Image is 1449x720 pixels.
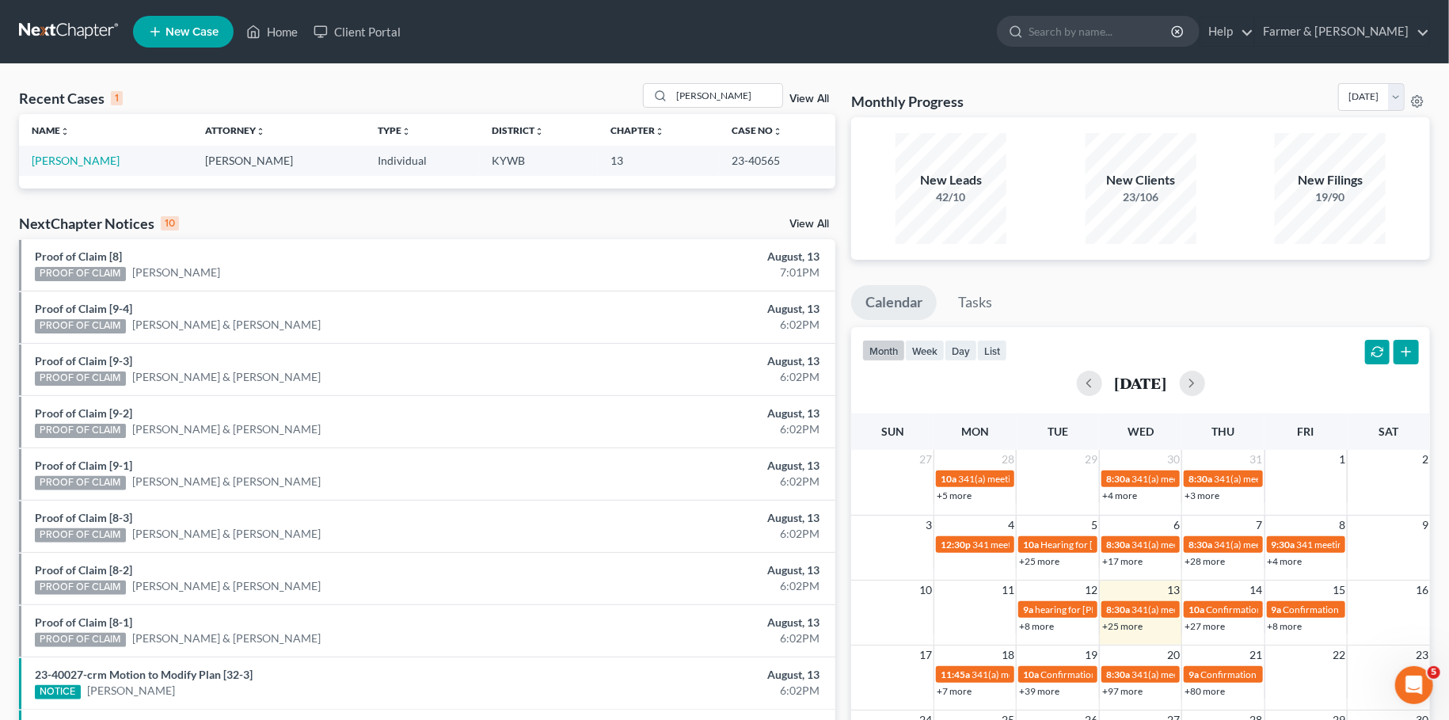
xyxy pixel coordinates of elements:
[1166,581,1181,600] span: 13
[378,124,412,136] a: Typeunfold_more
[1086,189,1196,205] div: 23/106
[905,340,945,361] button: week
[569,683,820,699] div: 6:02PM
[132,474,321,490] a: [PERSON_NAME] & [PERSON_NAME]
[1106,539,1130,550] span: 8:30a
[1019,555,1059,567] a: +25 more
[1414,581,1430,600] span: 16
[35,406,132,420] a: Proof of Claim [9-2]
[569,301,820,317] div: August, 13
[32,124,70,136] a: Nameunfold_more
[1428,666,1440,679] span: 5
[569,317,820,333] div: 6:02PM
[19,214,179,233] div: NextChapter Notices
[35,459,132,472] a: Proof of Claim [9-1]
[1102,555,1143,567] a: +17 more
[719,146,835,175] td: 23-40565
[165,26,219,38] span: New Case
[569,421,820,437] div: 6:02PM
[205,124,265,136] a: Attorneyunfold_more
[1200,17,1253,46] a: Help
[492,124,544,136] a: Districtunfold_more
[1106,669,1130,680] span: 8:30a
[961,425,989,438] span: Mon
[1188,604,1204,615] span: 10a
[1115,375,1167,391] h2: [DATE]
[1420,516,1430,535] span: 9
[918,646,934,665] span: 17
[569,353,820,369] div: August, 13
[35,668,253,681] a: 23-40027-crm Motion to Modify Plan [32-3]
[111,91,123,105] div: 1
[977,340,1007,361] button: list
[937,685,972,697] a: +7 more
[941,473,956,485] span: 10a
[238,17,306,46] a: Home
[35,250,122,263] a: Proof of Claim [8]
[132,369,321,385] a: [PERSON_NAME] & [PERSON_NAME]
[881,425,904,438] span: Sun
[1006,516,1016,535] span: 4
[35,581,126,595] div: PROOF OF CLAIM
[35,354,132,368] a: Proof of Claim [9-3]
[35,685,81,699] div: NOTICE
[569,249,820,265] div: August, 13
[1188,669,1199,680] span: 9a
[35,528,126,543] div: PROOF OF CLAIM
[1166,450,1181,469] span: 30
[192,146,366,175] td: [PERSON_NAME]
[256,127,265,136] i: unfold_more
[598,146,719,175] td: 13
[569,265,820,280] div: 7:01PM
[1249,581,1265,600] span: 14
[1102,620,1143,632] a: +25 more
[132,265,220,280] a: [PERSON_NAME]
[132,421,321,437] a: [PERSON_NAME] & [PERSON_NAME]
[35,476,126,490] div: PROOF OF CLAIM
[1395,666,1433,704] iframe: Intercom live chat
[569,667,820,683] div: August, 13
[941,539,971,550] span: 12:30p
[1106,473,1130,485] span: 8:30a
[534,127,544,136] i: unfold_more
[1298,425,1314,438] span: Fri
[1131,604,1368,615] span: 341(a) meeting for [PERSON_NAME] & [PERSON_NAME]
[161,216,179,230] div: 10
[1337,450,1347,469] span: 1
[851,92,964,111] h3: Monthly Progress
[479,146,598,175] td: KYWB
[610,124,664,136] a: Chapterunfold_more
[35,633,126,647] div: PROOF OF CLAIM
[1083,581,1099,600] span: 12
[1249,646,1265,665] span: 21
[972,669,1124,680] span: 341(a) meeting for [PERSON_NAME]
[1272,539,1295,550] span: 9:30a
[35,511,132,524] a: Proof of Claim [8-3]
[366,146,480,175] td: Individual
[1185,620,1225,632] a: +27 more
[1131,669,1284,680] span: 341(a) meeting for [PERSON_NAME]
[972,539,1213,550] span: 341 meeting for [PERSON_NAME]-[GEOGRAPHIC_DATA]
[132,578,321,594] a: [PERSON_NAME] & [PERSON_NAME]
[569,562,820,578] div: August, 13
[937,490,972,501] a: +5 more
[1083,450,1099,469] span: 29
[569,630,820,646] div: 6:02PM
[918,450,934,469] span: 27
[1268,620,1303,632] a: +8 more
[1268,555,1303,567] a: +4 more
[1249,450,1265,469] span: 31
[941,669,970,680] span: 11:45a
[1029,17,1173,46] input: Search by name...
[569,615,820,630] div: August, 13
[1272,604,1282,615] span: 9a
[1102,490,1137,501] a: +4 more
[35,371,126,386] div: PROOF OF CLAIM
[918,581,934,600] span: 10
[862,340,905,361] button: month
[1420,450,1430,469] span: 2
[1275,189,1386,205] div: 19/90
[1188,539,1212,550] span: 8:30a
[132,630,321,646] a: [PERSON_NAME] & [PERSON_NAME]
[789,93,829,105] a: View All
